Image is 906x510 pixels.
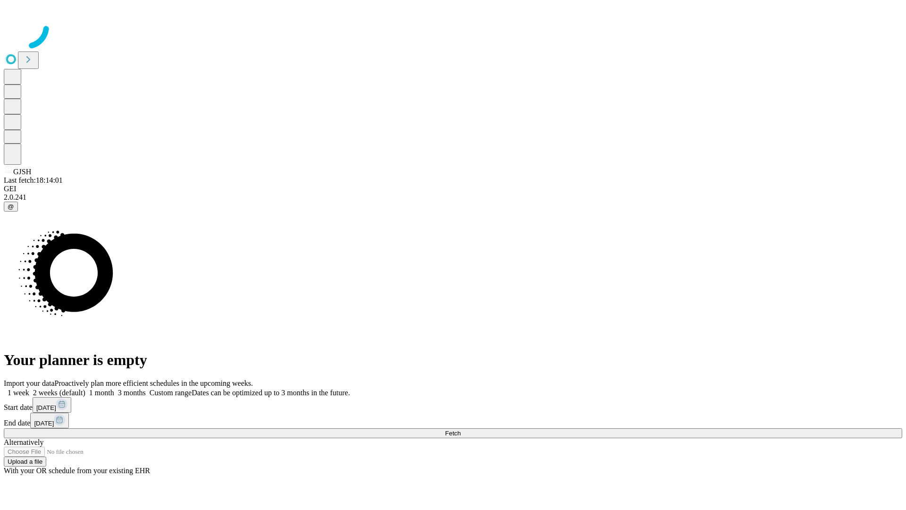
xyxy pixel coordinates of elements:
[55,379,253,387] span: Proactively plan more efficient schedules in the upcoming weeks.
[4,202,18,212] button: @
[30,413,69,428] button: [DATE]
[4,185,902,193] div: GEI
[89,389,114,397] span: 1 month
[4,193,902,202] div: 2.0.241
[33,397,71,413] button: [DATE]
[4,467,150,475] span: With your OR schedule from your existing EHR
[4,379,55,387] span: Import your data
[8,389,29,397] span: 1 week
[150,389,192,397] span: Custom range
[4,457,46,467] button: Upload a file
[4,176,63,184] span: Last fetch: 18:14:01
[33,389,85,397] span: 2 weeks (default)
[4,428,902,438] button: Fetch
[8,203,14,210] span: @
[4,413,902,428] div: End date
[4,351,902,369] h1: Your planner is empty
[118,389,146,397] span: 3 months
[34,420,54,427] span: [DATE]
[192,389,350,397] span: Dates can be optimized up to 3 months in the future.
[36,404,56,411] span: [DATE]
[4,438,43,446] span: Alternatively
[4,397,902,413] div: Start date
[13,168,31,176] span: GJSH
[445,430,461,437] span: Fetch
